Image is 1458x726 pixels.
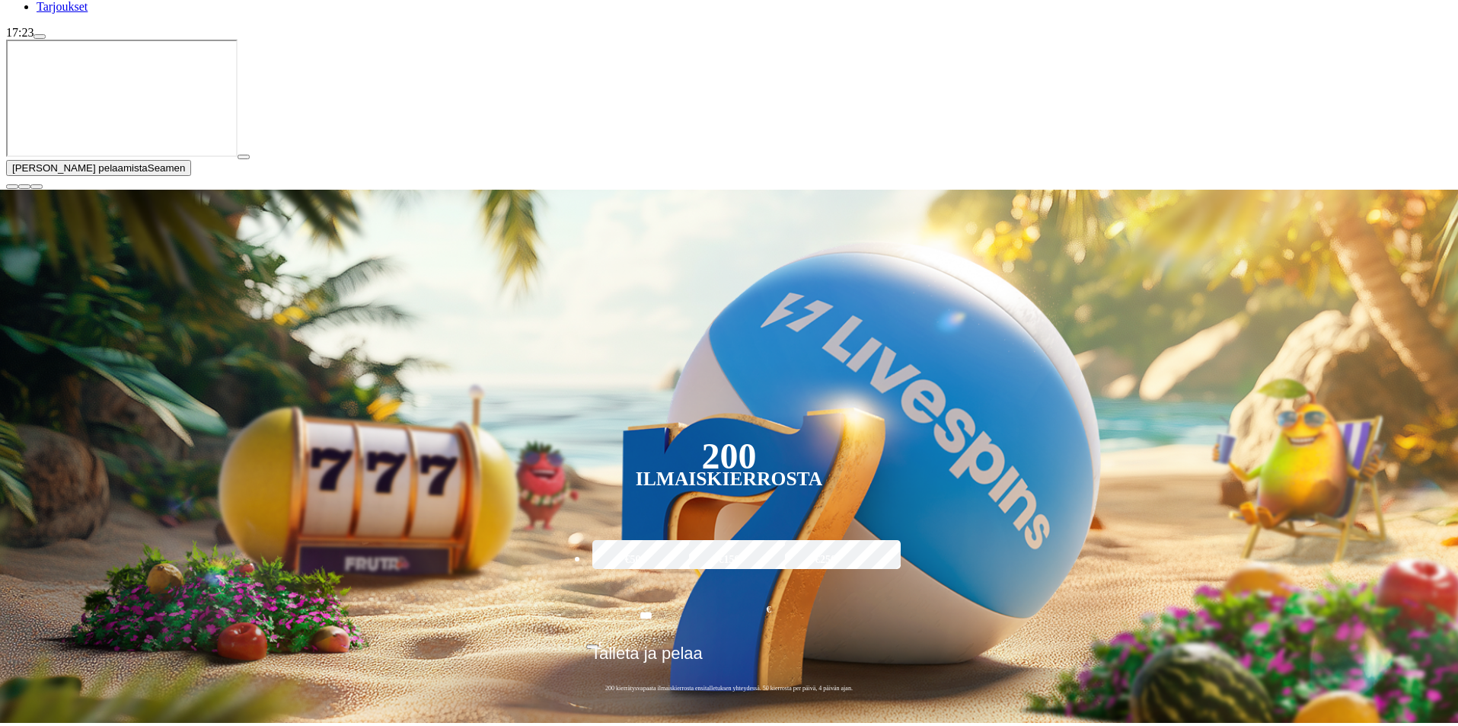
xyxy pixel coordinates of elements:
[6,26,33,39] span: 17:23
[6,184,18,189] button: close icon
[586,684,872,692] span: 200 kierrätysvapaata ilmaiskierrosta ensitalletuksen yhteydessä. 50 kierrosta per päivä, 4 päivän...
[589,538,677,582] label: €50
[636,470,823,488] div: Ilmaiskierrosta
[238,155,250,159] button: play icon
[685,538,774,582] label: €150
[591,644,703,674] span: Talleta ja pelaa
[767,603,771,617] span: €
[18,184,30,189] button: chevron-down icon
[781,538,869,582] label: €250
[598,639,603,648] span: €
[148,162,186,174] span: Seamen
[6,40,238,157] iframe: Seamen
[30,184,43,189] button: fullscreen icon
[12,162,148,174] span: [PERSON_NAME] pelaamista
[586,643,872,675] button: Talleta ja pelaa
[33,34,46,39] button: menu
[701,447,756,465] div: 200
[6,160,191,176] button: [PERSON_NAME] pelaamistaSeamen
